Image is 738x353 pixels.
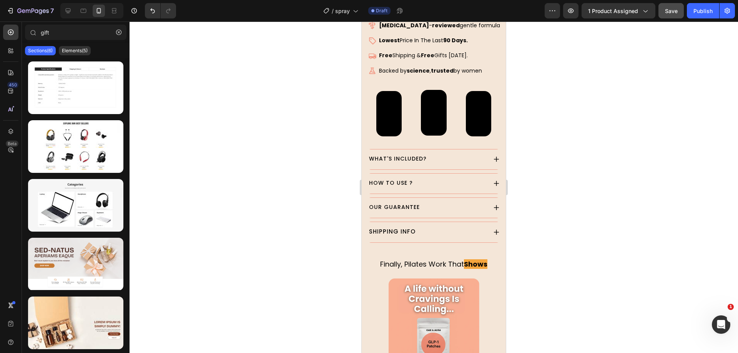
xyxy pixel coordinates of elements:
[687,3,719,18] button: Publish
[3,3,57,18] button: 7
[658,3,684,18] button: Save
[335,7,350,15] span: spray
[665,8,678,14] span: Save
[693,7,713,15] div: Publish
[28,48,53,54] p: Sections(6)
[332,7,334,15] span: /
[145,3,176,18] div: Undo/Redo
[376,7,387,14] span: Draft
[50,6,54,15] p: 7
[588,7,638,15] span: 1 product assigned
[62,48,88,54] p: Elements(5)
[6,141,18,147] div: Beta
[25,25,126,40] input: Search Sections & Elements
[7,82,18,88] div: 450
[712,315,730,334] iframe: Intercom live chat
[362,22,506,353] iframe: Design area
[728,304,734,310] span: 1
[582,3,655,18] button: 1 product assigned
